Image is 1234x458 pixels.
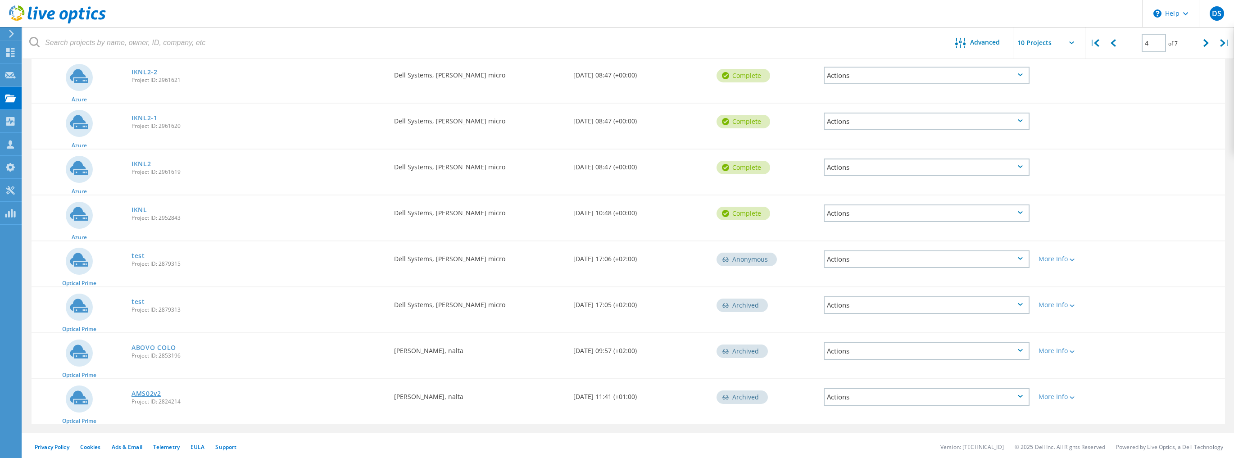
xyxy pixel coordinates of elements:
[390,150,569,179] div: Dell Systems, [PERSON_NAME] micro
[1085,27,1104,59] div: |
[824,159,1030,176] div: Actions
[132,161,151,167] a: IKNL2
[390,58,569,87] div: Dell Systems, [PERSON_NAME] micro
[390,241,569,271] div: Dell Systems, [PERSON_NAME] micro
[569,333,712,363] div: [DATE] 09:57 (+02:00)
[390,195,569,225] div: Dell Systems, [PERSON_NAME] micro
[62,372,96,378] span: Optical Prime
[215,443,236,451] a: Support
[72,97,87,102] span: Azure
[717,69,770,82] div: Complete
[132,123,385,129] span: Project ID: 2961620
[23,27,942,59] input: Search projects by name, owner, ID, company, etc
[1039,348,1125,354] div: More Info
[569,241,712,271] div: [DATE] 17:06 (+02:00)
[62,326,96,332] span: Optical Prime
[1039,394,1125,400] div: More Info
[569,58,712,87] div: [DATE] 08:47 (+00:00)
[1212,10,1221,17] span: DS
[62,418,96,424] span: Optical Prime
[1015,443,1105,451] li: © 2025 Dell Inc. All Rights Reserved
[80,443,101,451] a: Cookies
[970,39,1000,45] span: Advanced
[717,115,770,128] div: Complete
[132,77,385,83] span: Project ID: 2961621
[191,443,204,451] a: EULA
[824,342,1030,360] div: Actions
[1116,443,1223,451] li: Powered by Live Optics, a Dell Technology
[72,235,87,240] span: Azure
[824,296,1030,314] div: Actions
[824,250,1030,268] div: Actions
[717,207,770,220] div: Complete
[132,115,158,121] a: IKNL2-1
[153,443,180,451] a: Telemetry
[132,207,147,213] a: IKNL
[717,161,770,174] div: Complete
[717,345,768,358] div: Archived
[35,443,69,451] a: Privacy Policy
[1168,40,1178,47] span: of 7
[1153,9,1161,18] svg: \n
[390,104,569,133] div: Dell Systems, [PERSON_NAME] micro
[132,299,145,305] a: test
[9,19,106,25] a: Live Optics Dashboard
[132,345,176,351] a: ABOVO COLO
[569,287,712,317] div: [DATE] 17:05 (+02:00)
[132,307,385,313] span: Project ID: 2879313
[569,150,712,179] div: [DATE] 08:47 (+00:00)
[132,261,385,267] span: Project ID: 2879315
[72,143,87,148] span: Azure
[824,388,1030,406] div: Actions
[132,399,385,404] span: Project ID: 2824214
[132,253,145,259] a: test
[132,353,385,358] span: Project ID: 2853196
[569,104,712,133] div: [DATE] 08:47 (+00:00)
[390,379,569,409] div: [PERSON_NAME], nalta
[824,204,1030,222] div: Actions
[940,443,1004,451] li: Version: [TECHNICAL_ID]
[132,69,158,75] a: IKNL2-2
[717,390,768,404] div: Archived
[569,195,712,225] div: [DATE] 10:48 (+00:00)
[132,390,161,397] a: AMS02v2
[824,67,1030,84] div: Actions
[1039,256,1125,262] div: More Info
[62,281,96,286] span: Optical Prime
[824,113,1030,130] div: Actions
[717,299,768,312] div: Archived
[390,287,569,317] div: Dell Systems, [PERSON_NAME] micro
[72,189,87,194] span: Azure
[132,215,385,221] span: Project ID: 2952843
[1039,302,1125,308] div: More Info
[717,253,777,266] div: Anonymous
[1216,27,1234,59] div: |
[112,443,142,451] a: Ads & Email
[569,379,712,409] div: [DATE] 11:41 (+01:00)
[132,169,385,175] span: Project ID: 2961619
[390,333,569,363] div: [PERSON_NAME], nalta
